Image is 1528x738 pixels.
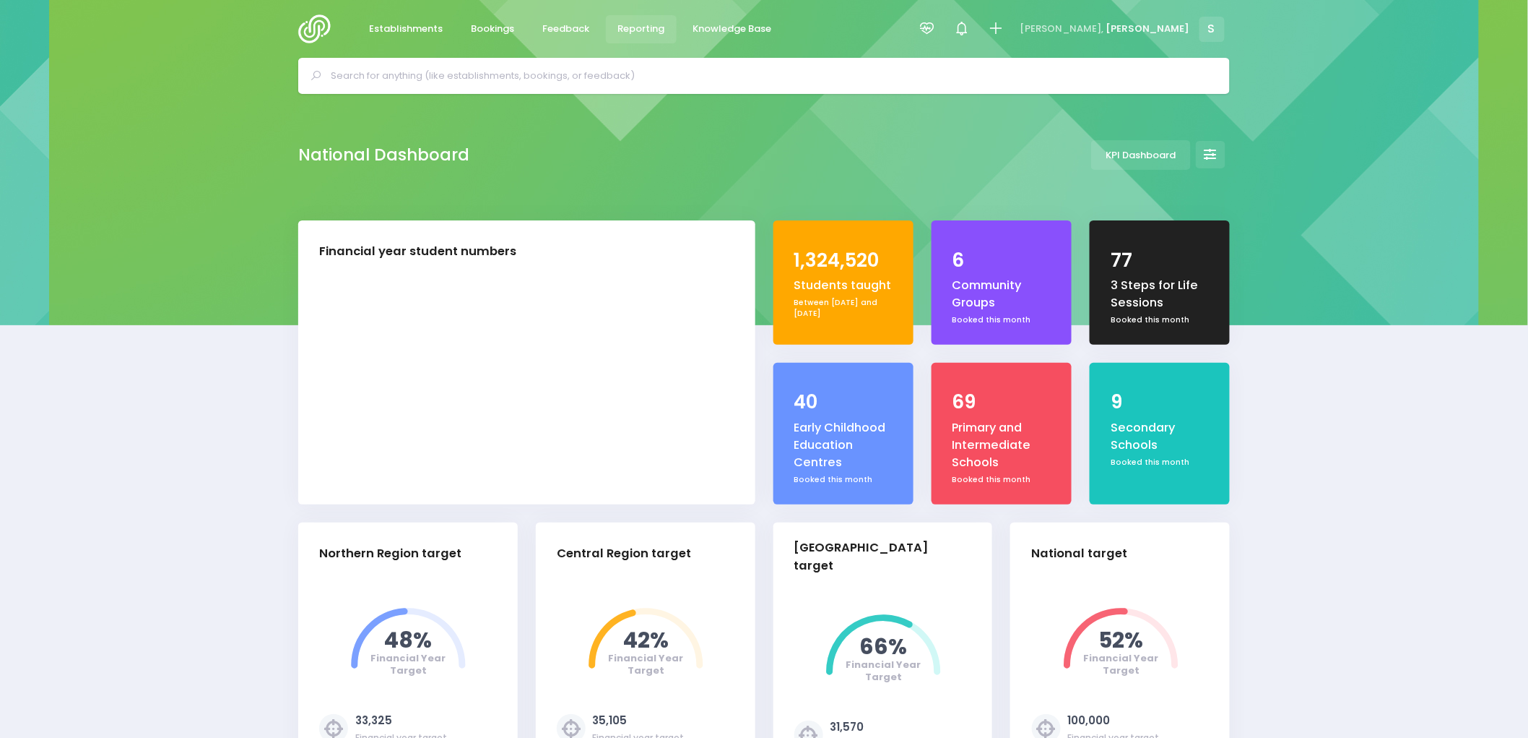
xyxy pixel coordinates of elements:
div: Central Region target [557,545,691,563]
div: National target [1032,545,1128,563]
img: Logo [298,14,339,43]
div: Secondary Schools [1111,419,1209,455]
div: Students taught [794,277,893,294]
div: Community Groups [952,277,1051,312]
div: Northern Region target [319,545,461,563]
span: Knowledge Base [693,22,772,36]
a: 35,105 [593,713,628,728]
a: KPI Dashboard [1091,140,1191,170]
a: Knowledge Base [681,15,783,43]
span: Reporting [618,22,665,36]
div: Booked this month [1111,457,1209,468]
div: Between [DATE] and [DATE] [794,297,893,319]
div: 77 [1111,246,1209,275]
div: 9 [1111,388,1209,416]
div: Booked this month [952,474,1051,486]
div: Booked this month [1111,314,1209,326]
span: Establishments [370,22,443,36]
a: Feedback [531,15,602,43]
span: [PERSON_NAME] [1106,22,1190,36]
h2: National Dashboard [298,145,469,165]
span: [PERSON_NAME], [1020,22,1103,36]
div: 40 [794,388,893,416]
a: 100,000 [1067,713,1110,728]
input: Search for anything (like establishments, bookings, or feedback) [331,65,1210,87]
a: 31,570 [830,719,864,734]
div: 69 [952,388,1051,416]
div: 1,324,520 [794,246,893,275]
span: S [1199,17,1225,42]
div: Booked this month [794,474,893,486]
div: 6 [952,246,1051,275]
span: Feedback [543,22,590,36]
div: Primary and Intermediate Schools [952,419,1051,472]
a: Bookings [459,15,526,43]
div: [GEOGRAPHIC_DATA] target [794,539,960,575]
div: 3 Steps for Life Sessions [1111,277,1209,312]
a: Establishments [357,15,455,43]
div: Early Childhood Education Centres [794,419,893,472]
a: 33,325 [355,713,392,728]
div: Financial year student numbers [319,243,516,261]
div: Booked this month [952,314,1051,326]
span: Bookings [472,22,515,36]
a: Reporting [606,15,677,43]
